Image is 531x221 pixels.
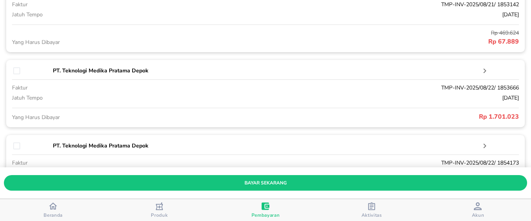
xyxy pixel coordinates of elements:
[472,212,484,218] span: Akun
[12,0,223,9] p: faktur
[223,0,519,9] p: TMP-INV-2025/08/21/ 1853142
[10,179,521,187] span: bayar sekarang
[12,11,223,19] p: jatuh tempo
[4,175,527,191] button: bayar sekarang
[223,11,519,19] p: [DATE]
[223,94,519,102] p: [DATE]
[212,199,318,221] button: Pembayaran
[223,159,519,167] p: TMP-INV-2025/08/22/ 1854173
[425,199,531,221] button: Akun
[44,212,63,218] span: Beranda
[106,199,212,221] button: Produk
[53,142,480,150] p: PT. Teknologi Medika Pratama Depok
[12,113,265,121] p: Yang Harus Dibayar
[223,84,519,92] p: TMP-INV-2025/08/22/ 1853666
[362,212,382,218] span: Aktivitas
[151,212,168,218] span: Produk
[265,112,519,121] p: Rp 1.701.023
[12,84,223,92] p: faktur
[265,37,519,46] p: Rp 67.889
[12,94,223,102] p: jatuh tempo
[265,29,519,37] p: Rp 469.624
[319,199,425,221] button: Aktivitas
[12,159,223,167] p: faktur
[53,67,480,75] p: PT. Teknologi Medika Pratama Depok
[252,212,280,218] span: Pembayaran
[12,38,265,46] p: Yang Harus Dibayar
